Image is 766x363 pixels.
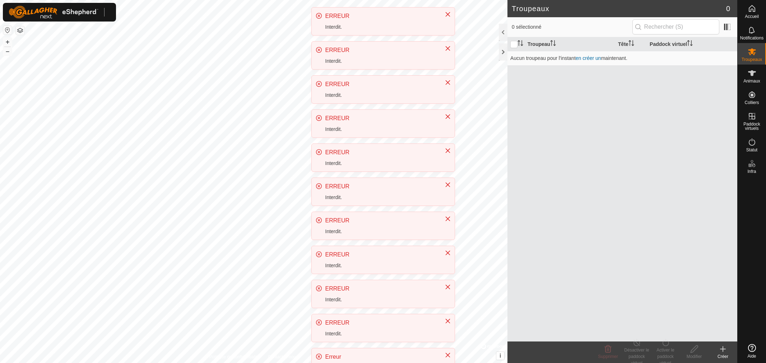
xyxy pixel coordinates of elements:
[507,51,737,65] td: Aucun troupeau pour l'instant maintenant.
[325,250,437,259] div: ERREUR
[743,79,760,83] span: Animaux
[325,46,437,55] div: ERREUR
[742,57,762,62] span: Troupeaux
[443,112,453,122] button: Close
[443,9,453,19] button: Close
[632,19,719,34] input: Rechercher (S)
[576,55,601,61] a: en créer un
[726,3,730,14] span: 0
[496,352,504,360] button: i
[443,350,453,360] button: Close
[325,262,437,269] div: Interdit.
[325,228,437,235] div: Interdit.
[550,41,556,47] p-sorticon: Activer pour trier
[738,341,766,361] a: Aide
[746,148,757,152] span: Statut
[325,216,437,225] div: ERREUR
[500,353,501,359] span: i
[680,353,709,360] div: Modifier
[325,80,437,89] div: ERREUR
[744,100,759,105] span: Colliers
[325,160,437,167] div: Interdit.
[739,122,764,131] span: Paddock virtuels
[628,41,634,47] p-sorticon: Activer pour trier
[3,38,12,46] button: +
[325,57,437,65] div: Interdit.
[443,248,453,258] button: Close
[209,354,259,360] a: Politique de confidentialité
[325,353,437,361] div: Erreur
[325,23,437,31] div: Interdit.
[325,91,437,99] div: Interdit.
[615,37,647,51] th: Tête
[525,37,615,51] th: Troupeau
[325,126,437,133] div: Interdit.
[443,43,453,53] button: Close
[268,354,298,360] a: Contactez-nous
[740,36,763,40] span: Notifications
[512,4,726,13] h2: Troupeaux
[647,37,737,51] th: Paddock virtuel
[709,353,737,360] div: Créer
[443,77,453,88] button: Close
[443,282,453,292] button: Close
[3,47,12,56] button: –
[325,284,437,293] div: ERREUR
[3,26,12,34] button: Réinitialiser la carte
[747,354,756,358] span: Aide
[16,26,24,35] button: Couches de carte
[747,169,756,174] span: Infra
[443,316,453,326] button: Close
[512,23,632,31] span: 0 sélectionné
[325,114,437,123] div: ERREUR
[325,296,437,303] div: Interdit.
[9,6,98,19] img: Logo Gallagher
[443,214,453,224] button: Close
[745,14,759,19] span: Accueil
[598,354,618,359] span: Supprimer
[325,12,437,20] div: ERREUR
[687,41,693,47] p-sorticon: Activer pour trier
[325,182,437,191] div: ERREUR
[325,330,437,338] div: Interdit.
[517,41,523,47] p-sorticon: Activer pour trier
[443,146,453,156] button: Close
[443,180,453,190] button: Close
[325,319,437,327] div: ERREUR
[325,148,437,157] div: ERREUR
[325,194,437,201] div: Interdit.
